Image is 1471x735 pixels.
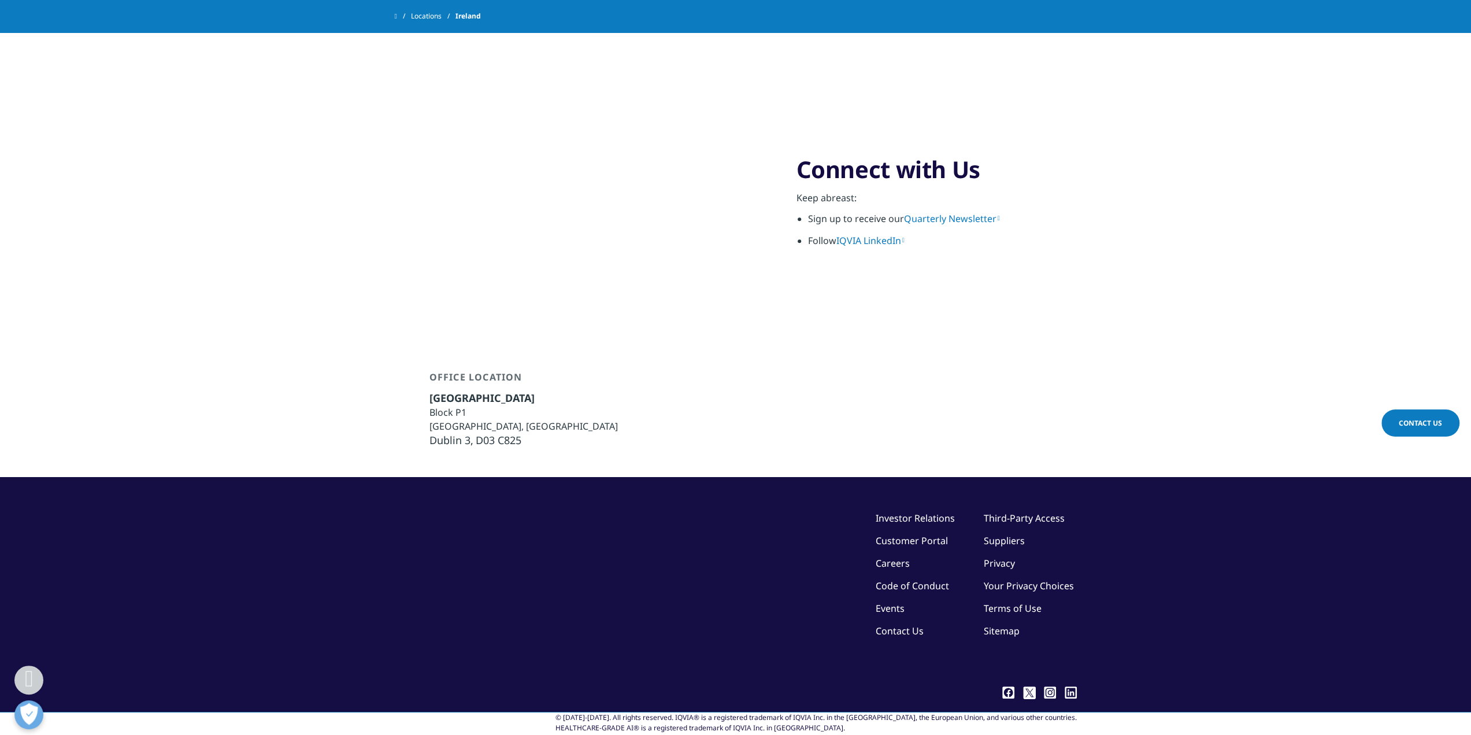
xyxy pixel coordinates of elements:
a: Suppliers [984,534,1025,547]
li: Sign up to receive our [808,212,1077,234]
li: Block P1 [429,405,618,419]
span: Contact Us [1399,418,1442,428]
li: [GEOGRAPHIC_DATA], [GEOGRAPHIC_DATA] [429,419,618,433]
a: IQVIA LinkedIn [836,234,905,247]
a: Your Privacy Choices [984,579,1077,592]
li: Follow [808,234,1077,256]
div: © [DATE]-[DATE]. All rights reserved. IQVIA® is a registered trademark of IQVIA Inc. in the [GEOG... [555,712,1077,733]
a: Sitemap [984,625,1020,637]
a: Investor Relations [876,512,955,525]
img: Professional woman using smart phone [418,97,756,313]
a: Contact Us [876,625,924,637]
span: D03 C825 [476,433,521,447]
a: Code of Conduct [876,579,949,592]
span: [GEOGRAPHIC_DATA] [429,391,535,405]
a: Privacy [984,557,1015,570]
a: Terms of Use [984,602,1042,615]
div: Office Location [429,371,618,391]
a: Careers [876,557,910,570]
a: Events [876,602,905,615]
a: Third-Party Access [984,512,1065,525]
a: Quarterly Newsletter [904,212,1000,225]
span: Dublin 3, [429,433,473,447]
h3: Connect with Us [796,155,1077,184]
a: Locations [411,6,455,27]
a: Contact Us [1381,409,1459,437]
span: Ireland [455,6,481,27]
a: Customer Portal [876,534,948,547]
p: Keep abreast: [796,191,1077,212]
button: Open Preferences [14,700,43,729]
